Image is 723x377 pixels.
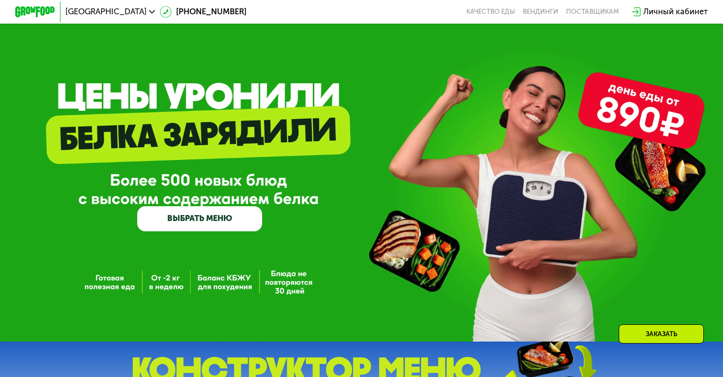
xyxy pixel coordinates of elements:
a: Качество еды [466,8,515,16]
a: [PHONE_NUMBER] [160,6,246,18]
a: Вендинги [523,8,558,16]
span: [GEOGRAPHIC_DATA] [65,8,147,16]
div: поставщикам [566,8,619,16]
div: Личный кабинет [643,6,708,18]
a: ВЫБРАТЬ МЕНЮ [137,206,262,231]
div: Заказать [619,324,704,344]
